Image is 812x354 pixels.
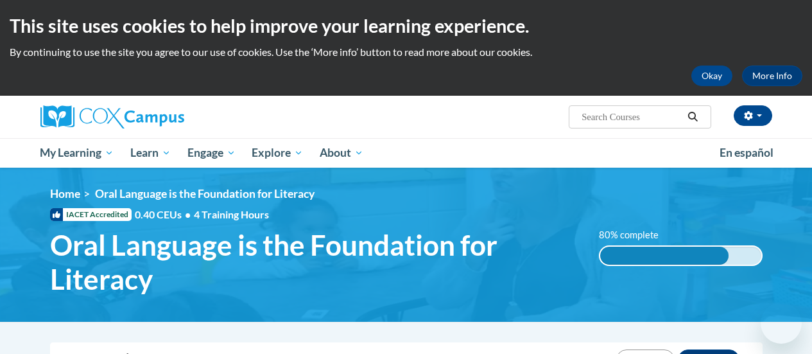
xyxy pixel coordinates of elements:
a: Home [50,187,80,200]
a: Cox Campus [40,105,272,128]
label: 80% complete [599,228,673,242]
span: IACET Accredited [50,208,132,221]
a: My Learning [32,138,123,168]
a: More Info [742,66,802,86]
span: Oral Language is the Foundation for Literacy [95,187,315,200]
p: By continuing to use the site you agree to our use of cookies. Use the ‘More info’ button to read... [10,45,802,59]
span: • [185,208,191,220]
button: Account Settings [734,105,772,126]
button: Search [683,109,702,125]
a: Learn [122,138,179,168]
a: En español [711,139,782,166]
a: Engage [179,138,244,168]
a: Explore [243,138,311,168]
button: Okay [691,66,732,86]
h2: This site uses cookies to help improve your learning experience. [10,13,802,39]
iframe: Button to launch messaging window [761,303,802,344]
div: Main menu [31,138,782,168]
span: 0.40 CEUs [135,208,194,222]
span: About [320,145,363,161]
div: 80% complete [600,247,729,265]
span: Learn [130,145,171,161]
span: Explore [252,145,303,161]
img: Cox Campus [40,105,184,128]
input: Search Courses [580,109,683,125]
a: About [311,138,372,168]
span: En español [720,146,773,159]
span: My Learning [40,145,114,161]
span: Oral Language is the Foundation for Literacy [50,228,580,296]
span: Engage [187,145,236,161]
span: 4 Training Hours [194,208,269,220]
